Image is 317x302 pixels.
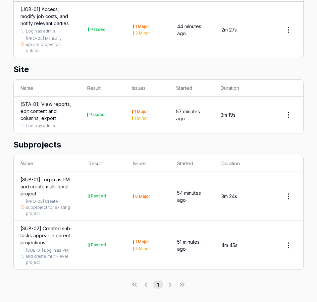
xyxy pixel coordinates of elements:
th: Name [14,155,82,172]
div: 1 Major [135,24,149,28]
a: [SUB-02] Created sub-tasks appear in parent projections [20,225,75,246]
a: [SUB-01] Log in as PM and create multi-level project [26,247,75,265]
th: Started [170,155,215,172]
div: 1 Major [134,110,148,114]
th: Issues [125,80,169,97]
time: 2m 27s [221,27,237,33]
div: 6 Major [135,194,150,198]
th: Duration [214,80,259,97]
h2: Subprojects [13,139,304,151]
time: 3m 24s [221,193,237,199]
div: Passed [91,194,106,198]
time: 54 minutes ago [177,190,201,203]
time: 44 minutes ago [177,23,201,36]
a: [PRO-05] Manually update projection entries [26,36,75,54]
div: Passed [91,27,106,32]
th: Result [82,155,126,172]
th: Issues [126,155,170,172]
div: 5 Minor [135,247,150,251]
time: 4m 45s [221,242,237,248]
div: 1 Major [135,240,149,244]
time: 3m 19s [221,112,235,118]
time: 51 minutes ago [177,239,200,252]
div: 1 Minor [134,116,148,120]
h2: Site [13,63,304,75]
a: Login as admin [26,28,55,34]
a: Login as admin [26,123,55,129]
a: [PRO-02] Create subproject for existing project [26,198,75,217]
div: 3 Minor [135,31,150,35]
time: 57 minutes ago [176,109,200,121]
div: Passed [91,243,106,247]
th: Result [81,80,125,97]
a: [SUB-01] Log in as PM and create multi-level project [20,176,75,197]
button: 1 [153,281,163,289]
th: Duration [215,155,259,172]
a: [JOB-01] Access, modify job costs, and notify relevant parties [20,6,75,27]
a: [STA-01] View reports, edit content and columns, export [20,101,74,122]
th: Started [169,80,214,97]
div: Passed [90,113,105,117]
th: Name [14,80,81,97]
